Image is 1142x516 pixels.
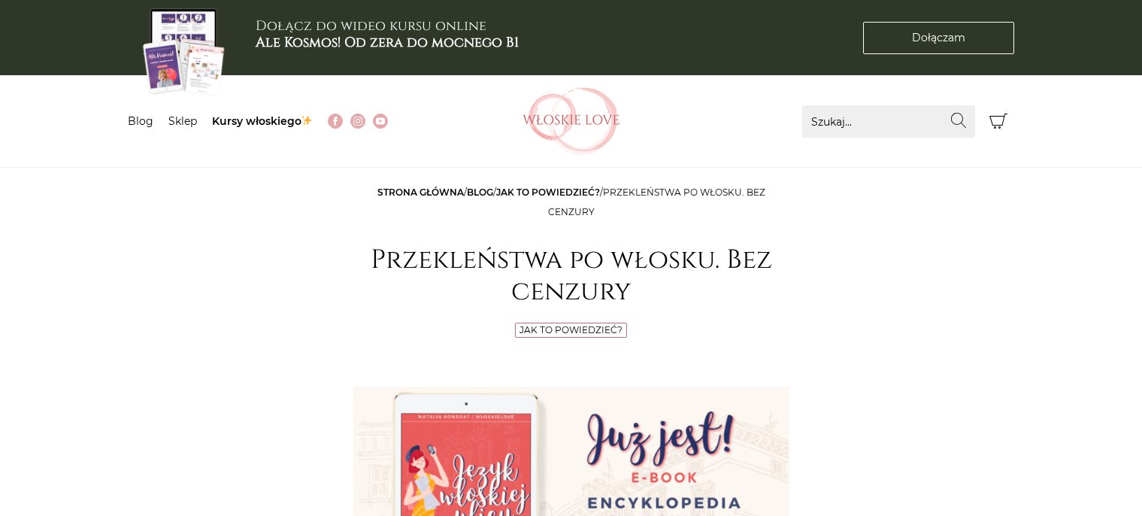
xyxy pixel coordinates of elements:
[256,33,519,52] b: Ale Kosmos! Od zera do mocnego B1
[256,18,519,50] h3: Dołącz do wideo kursu online
[377,187,464,198] a: Strona główna
[128,114,153,128] a: Blog
[467,187,493,198] a: Blog
[496,187,600,198] a: Jak to powiedzieć?
[523,87,620,155] img: Włoskielove
[983,105,1015,138] button: Koszyk
[353,244,789,308] h1: Przekleństwa po włosku. Bez cenzury
[168,114,197,128] a: Sklep
[377,187,765,217] span: / / /
[520,324,622,335] a: Jak to powiedzieć?
[548,187,765,217] span: Przekleństwa po włosku. Bez cenzury
[912,30,965,46] span: Dołączam
[802,105,975,138] input: Szukaj...
[301,115,312,126] img: ✨
[212,114,314,128] a: Kursy włoskiego
[863,22,1014,54] a: Dołączam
